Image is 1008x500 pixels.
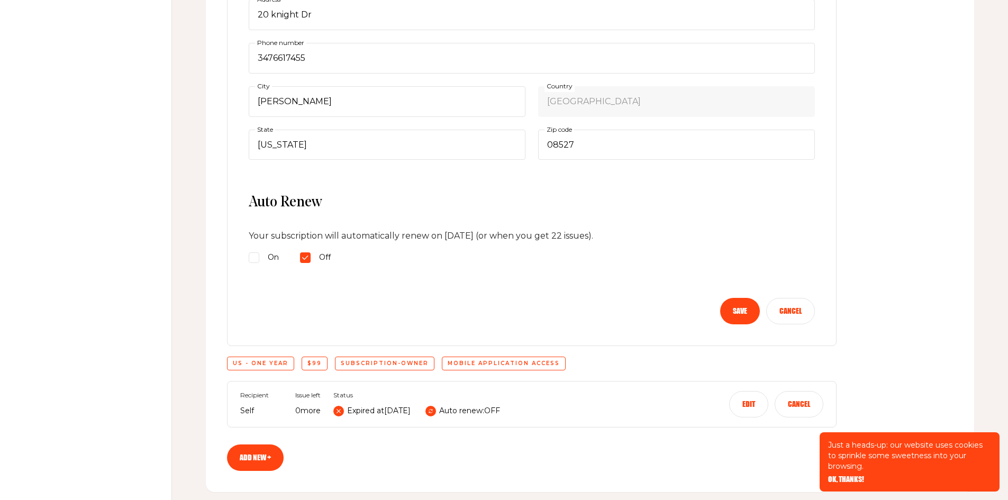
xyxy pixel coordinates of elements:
[227,357,294,370] div: US - One Year
[442,357,566,370] div: Mobile application access
[227,444,284,471] a: Add new +
[255,123,275,135] label: State
[828,440,991,471] p: Just a heads-up: our website uses cookies to sprinkle some sweetness into your browsing.
[775,391,823,417] button: Cancel
[255,80,272,92] label: City
[347,405,411,417] p: Expired at [DATE]
[538,130,815,160] input: Zip code
[538,86,815,117] select: Country
[255,37,306,49] label: Phone number
[300,252,311,263] input: Off
[295,405,321,417] p: 0 more
[249,229,815,243] p: Your subscription will automatically renew on [DATE] (or when you get 22 issues) .
[828,476,864,483] button: OK, THANKS!
[240,405,283,417] p: Self
[249,252,259,263] input: On
[302,357,328,370] div: $99
[720,298,760,324] button: Save
[249,130,525,160] select: State
[729,391,768,417] button: Edit
[268,251,279,264] span: On
[333,392,500,399] span: Status
[439,405,500,417] p: Auto renew: OFF
[319,251,331,264] span: Off
[249,86,525,117] input: City
[335,357,434,370] div: subscription-owner
[544,80,575,92] label: Country
[766,298,815,324] button: Cancel
[240,392,283,399] span: Recipient
[295,392,321,399] span: Issue left
[249,43,815,74] input: Phone number
[544,123,574,135] label: Zip code
[249,194,815,212] span: Auto Renew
